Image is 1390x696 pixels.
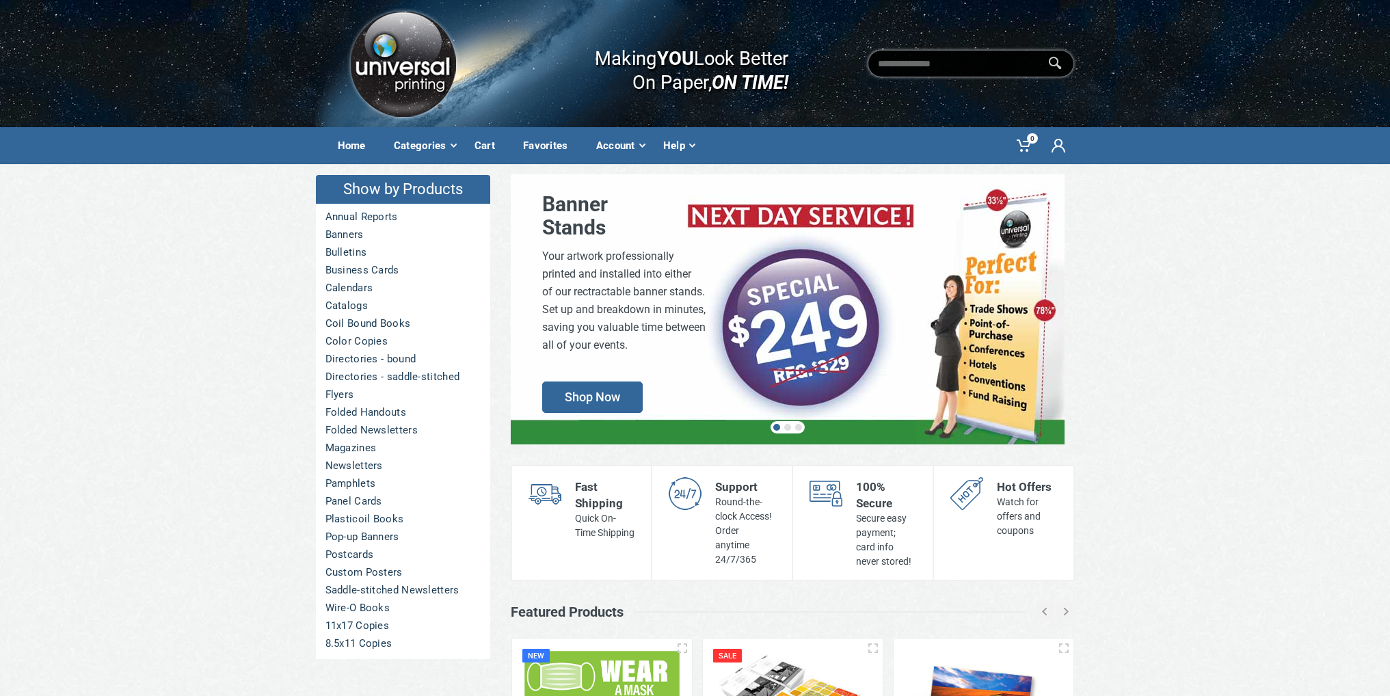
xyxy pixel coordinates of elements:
div: Help [654,131,704,160]
b: YOU [657,46,694,70]
div: Categories [384,131,465,160]
span: Shop Now [542,382,643,413]
a: Favorites [513,127,587,164]
span: 0 [1027,133,1038,144]
a: Business Cards [316,261,490,279]
a: Directories - saddle-stitched [316,368,490,386]
a: Wire-O Books [316,599,490,617]
a: Panel Cards [316,492,490,510]
img: support-s.png [669,477,701,510]
a: Custom Posters [316,563,490,581]
a: Coil Bound Books [316,314,490,332]
a: Postcards [316,546,490,563]
div: Support [715,479,775,495]
a: Catalogs [316,297,490,314]
div: Watch for offers and coupons [997,495,1057,538]
h4: Show by Products [316,175,490,204]
a: Pop-up Banners [316,528,490,546]
a: Newsletters [316,457,490,474]
a: Folded Newsletters [316,421,490,439]
a: Pamphlets [316,474,490,492]
a: Banners [316,226,490,243]
div: Favorites [513,131,587,160]
div: New [522,649,550,662]
div: Fast Shipping [575,479,635,511]
div: Secure easy payment; card info never stored! [856,511,916,569]
a: Annual Reports [316,208,490,226]
a: Flyers [316,386,490,403]
h3: Featured Products [511,604,624,620]
div: Quick On-Time Shipping [575,511,635,540]
div: Account [587,131,654,160]
a: Home [328,127,384,164]
a: 11x17 Copies [316,617,490,634]
a: Bulletins [316,243,490,261]
a: Calendars [316,279,490,297]
div: 100% Secure [856,479,916,511]
div: Round-the-clock Access! Order anytime 24/7/365 [715,495,775,567]
img: shipping-s.png [529,477,561,510]
div: Sale [713,649,743,662]
div: Hot Offers [997,479,1057,495]
a: Magazines [316,439,490,457]
a: Color Copies [316,332,490,350]
div: Home [328,131,384,160]
div: Banner Stands [542,193,706,239]
a: Plasticoil Books [316,510,490,528]
i: ON TIME! [712,70,788,94]
a: 0 [1007,127,1042,164]
img: Logo.png [345,6,460,122]
div: Your artwork professionally printed and installed into either of our rectractable banner stands. ... [542,247,706,354]
a: Directories - bound [316,350,490,368]
a: Folded Handouts [316,403,490,421]
div: Cart [465,131,513,160]
a: Saddle-stitched Newsletters [316,581,490,599]
a: BannerStands Your artwork professionallyprinted and installed into eitherof our rectractable bann... [511,174,1065,444]
a: Cart [465,127,513,164]
a: 8.5x11 Copies [316,634,490,652]
div: Making Look Better On Paper, [568,33,789,94]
